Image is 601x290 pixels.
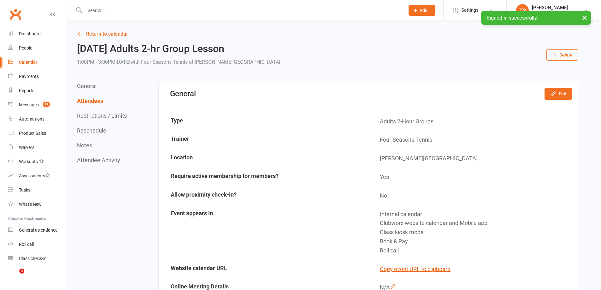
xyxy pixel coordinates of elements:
[8,6,23,22] a: Clubworx
[19,116,44,121] div: Automations
[19,187,30,192] div: Tasks
[8,69,67,84] a: Payments
[368,131,577,149] td: Four Seasons Tennis
[77,83,97,89] button: General
[8,84,67,98] a: Reports
[19,256,47,261] div: Class check-in
[19,102,39,107] div: Messages
[368,113,577,131] td: Adults 2-Hour Groups
[77,58,280,67] div: 1:00PM - 3:00PM[DATE]
[19,242,34,247] div: Roll call
[43,102,50,107] span: 81
[19,45,32,50] div: People
[486,15,538,21] span: Signed in successfully.
[8,155,67,169] a: Workouts
[380,228,573,237] div: Class kiosk mode
[77,157,120,163] button: Attendee Activity
[19,228,57,233] div: General attendance
[546,49,578,61] button: Delete
[77,112,127,119] button: Restrictions / Limits
[19,269,24,274] span: 4
[159,113,368,131] td: Type
[8,112,67,126] a: Automations
[19,74,39,79] div: Payments
[130,59,188,65] span: with Four Seasons Tennis
[8,223,67,237] a: General attendance kiosk mode
[8,98,67,112] a: Messages 81
[380,265,451,274] button: Copy event URL to clipboard
[368,168,577,186] td: Yes
[8,252,67,266] a: Class kiosk mode
[8,27,67,41] a: Dashboard
[189,59,280,65] span: at [PERSON_NAME][GEOGRAPHIC_DATA]
[159,260,368,278] td: Website calendar URL
[19,145,34,150] div: Waivers
[77,142,92,149] button: Notes
[77,98,103,104] button: Attendees
[409,5,435,16] button: Add
[380,210,573,219] div: Internal calendar
[8,197,67,211] a: What's New
[461,3,479,17] span: Settings
[77,30,578,38] a: Return to calendar
[380,246,573,255] div: Roll call
[8,237,67,252] a: Roll call
[368,150,577,168] td: [PERSON_NAME][GEOGRAPHIC_DATA]
[8,55,67,69] a: Calendar
[8,169,67,183] a: Assessments
[19,88,34,93] div: Reports
[159,205,368,260] td: Event appears in
[8,140,67,155] a: Waivers
[532,5,574,10] div: [PERSON_NAME]
[77,43,280,54] h2: [DATE] Adults 2-hr Group Lesson
[420,8,427,13] span: Add
[159,168,368,186] td: Require active membership for members?
[8,126,67,140] a: Product Sales
[19,31,41,36] div: Dashboard
[159,150,368,168] td: Location
[19,202,42,207] div: What's New
[8,183,67,197] a: Tasks
[19,173,50,178] div: Assessments
[532,10,574,16] div: [GEOGRAPHIC_DATA]
[77,127,106,134] button: Reschedule
[170,89,196,98] div: General
[19,159,38,164] div: Workouts
[516,4,529,17] div: TS
[6,269,21,284] iframe: Intercom live chat
[368,187,577,205] td: No
[83,6,400,15] input: Search...
[159,187,368,205] td: Allow proximity check-in?
[380,219,573,228] div: Clubworx website calendar and Mobile app
[19,131,46,136] div: Product Sales
[19,60,37,65] div: Calendar
[159,131,368,149] td: Trainer
[8,41,67,55] a: People
[579,11,590,24] button: ×
[380,237,573,246] div: Book & Pay
[545,88,572,99] button: Edit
